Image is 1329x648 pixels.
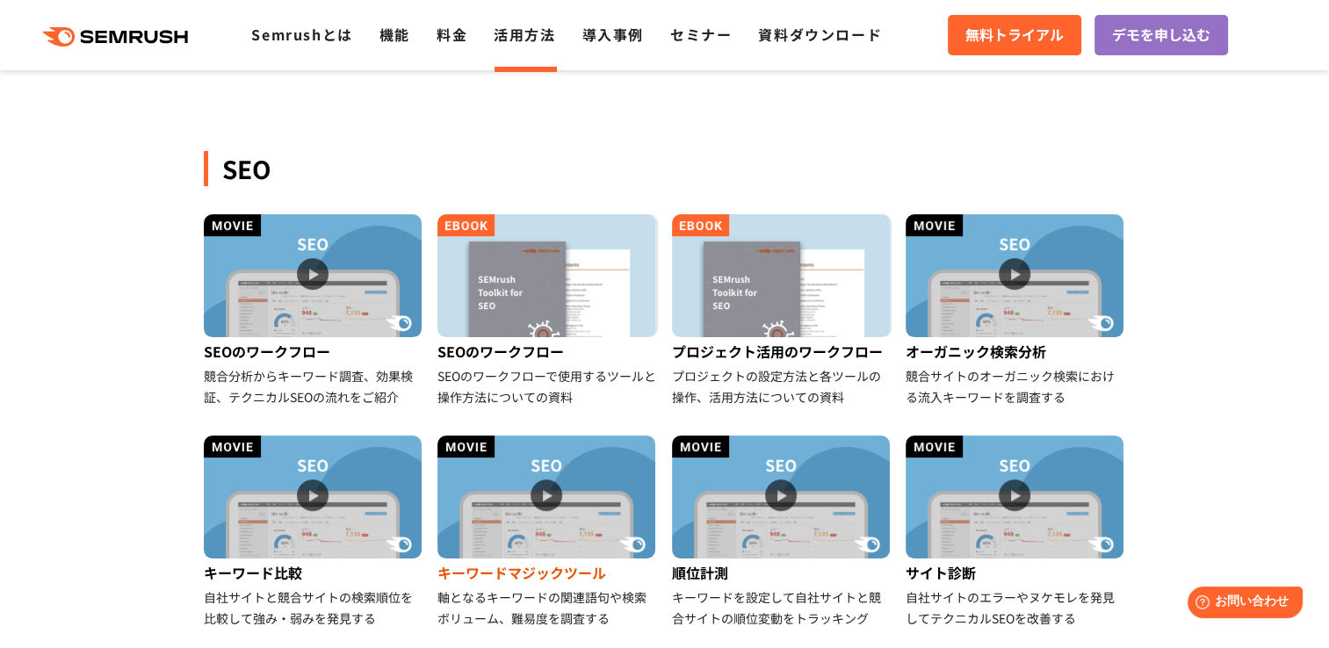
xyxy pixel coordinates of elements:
div: SEOのワークフロー [204,337,424,365]
div: SEOのワークフロー [437,337,658,365]
a: 資料ダウンロード [758,24,882,45]
a: 導入事例 [582,24,644,45]
div: SEOのワークフローで使用するツールと操作方法についての資料 [437,365,658,407]
a: キーワードマジックツール 軸となるキーワードの関連語句や検索ボリューム、難易度を調査する [437,436,658,629]
div: オーガニック検索分析 [906,337,1126,365]
div: 自社サイトと競合サイトの検索順位を比較して強み・弱みを発見する [204,587,424,629]
div: 競合分析からキーワード調査、効果検証、テクニカルSEOの流れをご紹介 [204,365,424,407]
div: 順位計測 [672,558,892,587]
a: 料金 [437,24,467,45]
a: 順位計測 キーワードを設定して自社サイトと競合サイトの順位変動をトラッキング [672,436,892,629]
div: キーワードを設定して自社サイトと競合サイトの順位変動をトラッキング [672,587,892,629]
a: 機能 [379,24,410,45]
a: 無料トライアル [948,15,1081,55]
div: 軸となるキーワードの関連語句や検索ボリューム、難易度を調査する [437,587,658,629]
iframe: Help widget launcher [1173,580,1310,629]
span: 無料トライアル [965,24,1064,47]
span: デモを申し込む [1112,24,1210,47]
div: キーワード比較 [204,558,424,587]
a: 活用方法 [494,24,555,45]
div: サイト診断 [906,558,1126,587]
a: セミナー [670,24,732,45]
a: キーワード比較 自社サイトと競合サイトの検索順位を比較して強み・弱みを発見する [204,436,424,629]
div: 競合サイトのオーガニック検索における流入キーワードを調査する [906,365,1126,407]
div: 自社サイトのエラーやヌケモレを発見してテクニカルSEOを改善する [906,587,1126,629]
a: オーガニック検索分析 競合サイトのオーガニック検索における流入キーワードを調査する [906,214,1126,407]
a: デモを申し込む [1094,15,1228,55]
div: プロジェクトの設定方法と各ツールの操作、活用方法についての資料 [672,365,892,407]
a: SEOのワークフロー SEOのワークフローで使用するツールと操作方法についての資料 [437,214,658,407]
div: SEO [204,151,1126,186]
div: プロジェクト活用のワークフロー [672,337,892,365]
div: キーワードマジックツール [437,558,658,587]
a: Semrushとは [251,24,352,45]
a: サイト診断 自社サイトのエラーやヌケモレを発見してテクニカルSEOを改善する [906,436,1126,629]
a: SEOのワークフロー 競合分析からキーワード調査、効果検証、テクニカルSEOの流れをご紹介 [204,214,424,407]
a: プロジェクト活用のワークフロー プロジェクトの設定方法と各ツールの操作、活用方法についての資料 [672,214,892,407]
